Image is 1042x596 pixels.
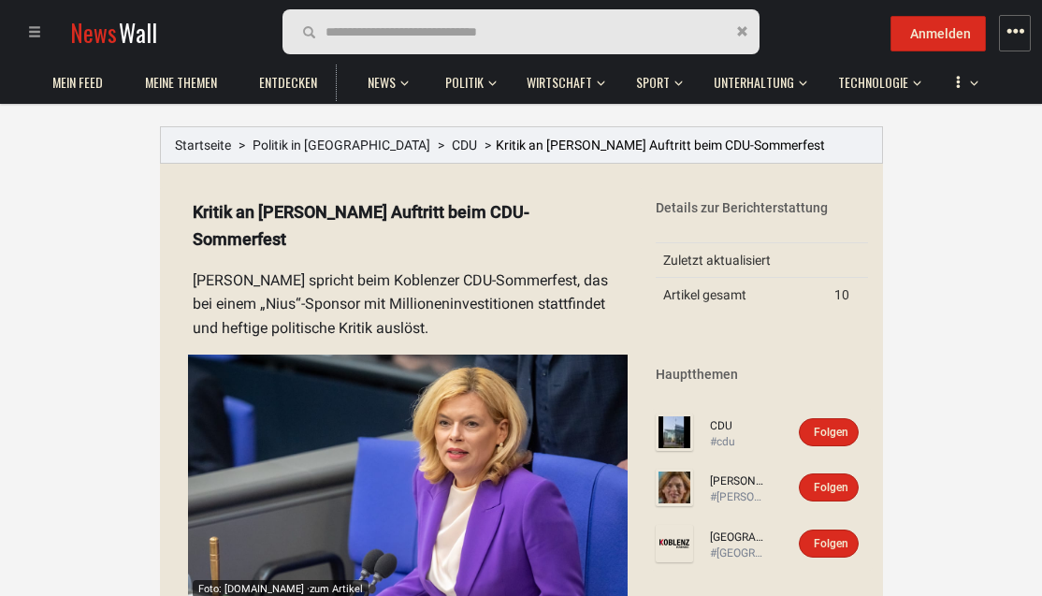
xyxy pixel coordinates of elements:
button: Unterhaltung [704,56,807,101]
span: Folgen [814,426,848,439]
a: Wirtschaft [517,65,601,101]
span: Wall [119,15,157,50]
img: Profilbild von Koblenz [656,525,693,562]
td: Artikel gesamt [656,278,827,313]
div: Details zur Berichterstattung [656,198,869,217]
span: zum Artikel [310,583,363,595]
a: Politik in [GEOGRAPHIC_DATA] [253,138,430,153]
a: Startseite [175,138,231,153]
span: Mein Feed [52,74,103,91]
button: Wirtschaft [517,56,605,101]
span: Politik [445,74,484,91]
span: Meine Themen [145,74,217,91]
button: Technologie [829,56,921,101]
a: Unterhaltung [704,65,803,101]
img: Profilbild von CDU [656,414,693,451]
span: Anmelden [910,26,971,41]
a: CDU [452,138,477,153]
div: #cdu [710,434,766,450]
td: Zuletzt aktualisiert [656,243,827,278]
span: Folgen [814,481,848,494]
div: #[PERSON_NAME] [710,489,766,505]
td: 10 [827,278,869,313]
a: [GEOGRAPHIC_DATA] [710,530,766,545]
span: Kritik an [PERSON_NAME] Auftritt beim CDU-Sommerfest [496,138,825,153]
span: Technologie [838,74,908,91]
a: Sport [627,65,679,101]
span: Sport [636,74,670,91]
a: NewsWall [70,15,157,50]
a: Technologie [829,65,918,101]
span: News [368,74,396,91]
img: Profilbild von Julia Klöckner [656,469,693,506]
a: CDU [710,418,766,434]
div: #[GEOGRAPHIC_DATA] [710,545,766,561]
a: News [358,65,405,101]
div: Hauptthemen [656,365,869,384]
button: Anmelden [890,16,986,51]
span: Unterhaltung [714,74,794,91]
a: Politik [436,65,493,101]
span: Folgen [814,537,848,550]
button: Sport [627,56,683,101]
span: News [70,15,117,50]
span: Wirtschaft [527,74,592,91]
button: News [358,56,414,101]
button: Politik [436,56,497,101]
a: [PERSON_NAME] [710,473,766,489]
span: Entdecken [259,74,317,91]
